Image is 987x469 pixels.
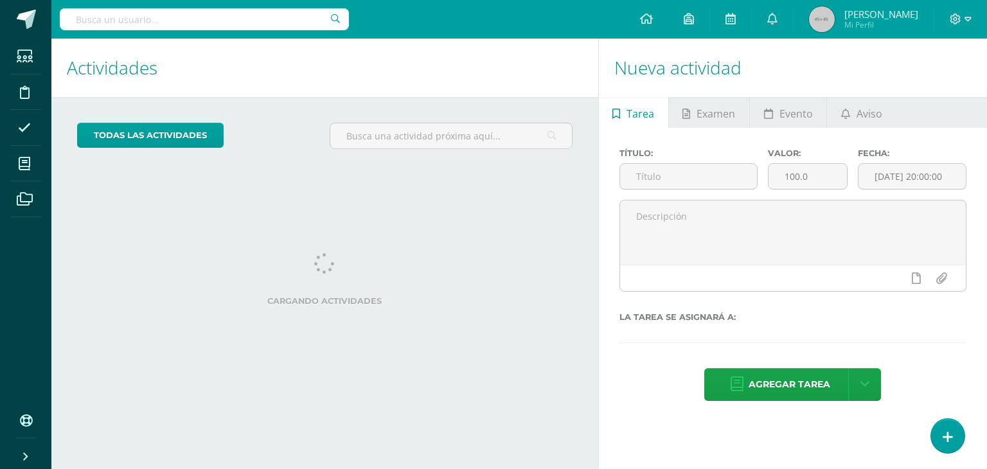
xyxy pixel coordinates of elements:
[627,98,654,129] span: Tarea
[750,97,826,128] a: Evento
[769,164,846,189] input: Puntos máximos
[67,39,583,97] h1: Actividades
[809,6,835,32] img: 45x45
[858,164,966,189] input: Fecha de entrega
[749,369,830,400] span: Agregar tarea
[844,8,918,21] span: [PERSON_NAME]
[827,97,896,128] a: Aviso
[620,164,758,189] input: Título
[619,312,966,322] label: La tarea se asignará a:
[614,39,972,97] h1: Nueva actividad
[857,98,882,129] span: Aviso
[77,296,573,306] label: Cargando actividades
[599,97,668,128] a: Tarea
[768,148,847,158] label: Valor:
[619,148,758,158] label: Título:
[697,98,735,129] span: Examen
[669,97,749,128] a: Examen
[77,123,224,148] a: todas las Actividades
[858,148,966,158] label: Fecha:
[330,123,571,148] input: Busca una actividad próxima aquí...
[844,19,918,30] span: Mi Perfil
[779,98,813,129] span: Evento
[60,8,349,30] input: Busca un usuario...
